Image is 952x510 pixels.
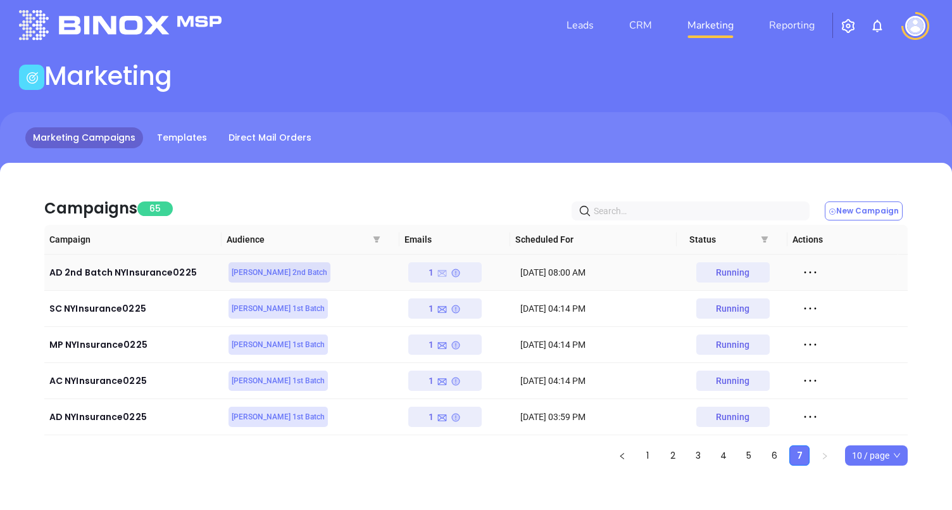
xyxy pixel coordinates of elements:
[232,374,325,388] span: [PERSON_NAME] 1st Batch
[561,13,599,38] a: Leads
[764,13,820,38] a: Reporting
[520,374,679,388] div: [DATE] 04:14 PM
[429,262,461,283] div: 1
[716,262,750,283] div: Running
[688,445,708,466] li: 3
[49,265,218,280] div: AD 2nd Batch NYInsurance0225
[663,446,682,465] a: 2
[758,225,771,254] span: filter
[682,13,739,38] a: Marketing
[232,265,327,279] span: [PERSON_NAME] 2nd Batch
[232,338,325,352] span: [PERSON_NAME] 1st Batch
[49,337,218,352] div: MP NYInsurance0225
[520,338,679,352] div: [DATE] 04:14 PM
[373,236,380,243] span: filter
[44,61,172,91] h1: Marketing
[44,197,137,220] div: Campaigns
[221,127,319,148] a: Direct Mail Orders
[821,452,829,460] span: right
[232,302,325,316] span: [PERSON_NAME] 1st Batch
[852,446,901,465] span: 10 / page
[739,446,758,465] a: 5
[25,127,143,148] a: Marketing Campaigns
[612,445,632,466] li: Previous Page
[765,446,784,465] a: 6
[612,445,632,466] button: left
[44,225,222,255] th: Campaign
[905,16,925,36] img: user
[638,446,657,465] a: 1
[232,410,325,424] span: [PERSON_NAME] 1st Batch
[716,371,750,391] div: Running
[227,233,394,246] span: Audience
[713,445,734,466] li: 4
[637,445,658,466] li: 1
[663,445,683,466] li: 2
[429,407,461,427] div: 1
[739,445,759,466] li: 5
[520,265,679,279] div: [DATE] 08:00 AM
[845,445,908,466] div: Page Size
[149,127,215,148] a: Templates
[761,236,768,243] span: filter
[520,302,679,316] div: [DATE] 04:14 PM
[520,410,679,424] div: [DATE] 03:59 PM
[841,18,856,34] img: iconSetting
[716,335,750,355] div: Running
[624,13,657,38] a: CRM
[399,225,510,255] th: Emails
[764,445,784,466] li: 6
[689,446,708,465] a: 3
[370,225,383,254] span: filter
[510,225,677,255] th: Scheduled For
[618,452,626,460] span: left
[49,409,218,424] div: AD NYInsurance0225
[790,446,809,465] a: 7
[815,445,835,466] li: Next Page
[137,201,173,216] span: 65
[429,298,461,319] div: 1
[787,225,898,255] th: Actions
[714,446,733,465] a: 4
[689,233,782,246] span: Status
[49,373,218,388] div: AC NYInsurance0225
[19,10,222,40] img: logo
[429,371,461,391] div: 1
[594,204,792,218] input: Search…
[49,301,218,316] div: SC NYInsurance0225
[870,18,885,34] img: iconNotification
[716,298,750,319] div: Running
[815,445,835,466] button: right
[716,407,750,427] div: Running
[429,335,461,355] div: 1
[825,201,903,220] button: New Campaign
[789,445,810,466] li: 7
